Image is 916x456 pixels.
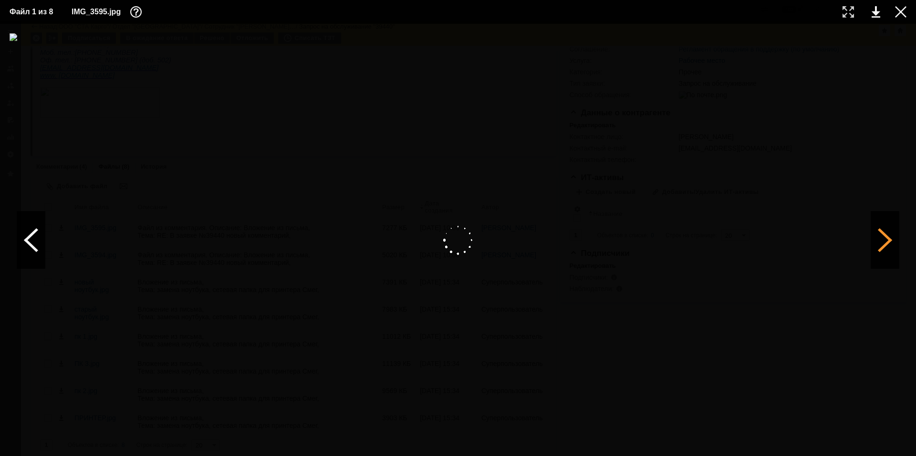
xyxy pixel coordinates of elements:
div: Следующий файл [871,212,899,269]
div: Скачать файл [872,6,880,18]
div: Закрыть окно (Esc) [895,6,906,18]
div: Дополнительная информация о файле (F11) [130,6,145,18]
div: IMG_3595.jpg [72,6,145,18]
img: download [10,33,906,446]
div: Файл 1 из 8 [10,8,57,16]
div: Увеличить масштаб [843,6,854,18]
div: Предыдущий файл [17,212,45,269]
